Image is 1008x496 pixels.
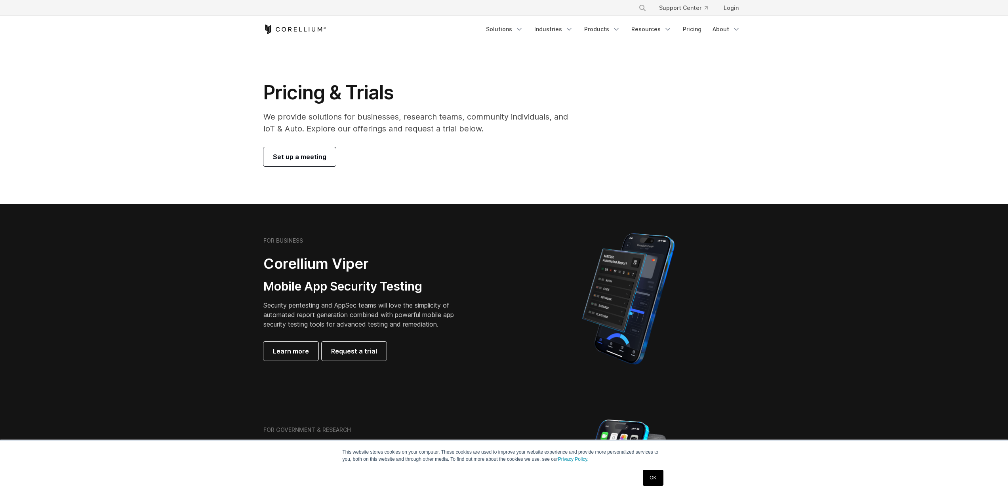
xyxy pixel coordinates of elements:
a: Support Center [653,1,714,15]
a: Corellium Home [263,25,326,34]
a: Set up a meeting [263,147,336,166]
h6: FOR BUSINESS [263,237,303,244]
h3: Mobile App Security Testing [263,279,466,294]
button: Search [635,1,650,15]
h6: FOR GOVERNMENT & RESEARCH [263,426,351,433]
p: This website stores cookies on your computer. These cookies are used to improve your website expe... [343,448,666,463]
div: Navigation Menu [481,22,745,36]
a: About [708,22,745,36]
span: Set up a meeting [273,152,326,162]
a: Resources [627,22,676,36]
a: Pricing [678,22,706,36]
a: Request a trial [322,342,387,361]
h1: Pricing & Trials [263,81,579,105]
a: Learn more [263,342,318,361]
a: Industries [530,22,578,36]
a: Solutions [481,22,528,36]
p: Security pentesting and AppSec teams will love the simplicity of automated report generation comb... [263,300,466,329]
p: We provide solutions for businesses, research teams, community individuals, and IoT & Auto. Explo... [263,111,579,135]
a: Privacy Policy. [558,456,589,462]
span: Request a trial [331,346,377,356]
div: Navigation Menu [629,1,745,15]
a: OK [643,470,663,486]
a: Login [717,1,745,15]
a: Products [579,22,625,36]
img: Corellium MATRIX automated report on iPhone showing app vulnerability test results across securit... [569,230,688,368]
h2: Corellium Viper [263,255,466,273]
span: Learn more [273,346,309,356]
